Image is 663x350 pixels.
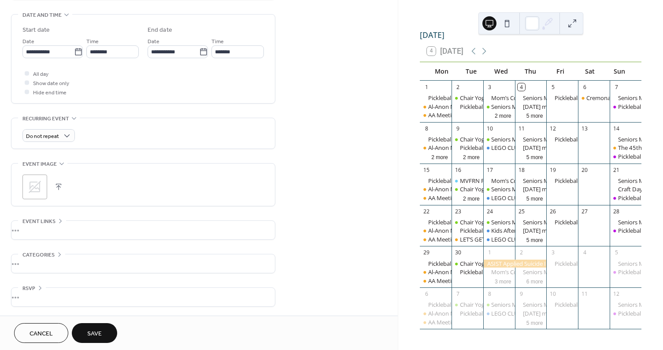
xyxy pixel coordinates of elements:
[428,94,452,102] div: Pickleball
[420,309,452,317] div: Al-Anon Meetings
[515,301,547,309] div: Seniors Meal Program Pick Up
[428,235,458,243] div: AA Meeting
[610,260,641,268] div: Seniors Meal Program Pick Up
[515,227,547,235] div: Thursday morning coffee
[22,160,57,169] span: Event image
[549,208,557,215] div: 26
[546,218,578,226] div: Pickleball
[523,185,582,193] div: [DATE] morning coffee
[581,166,589,174] div: 20
[454,290,462,298] div: 7
[452,94,483,102] div: Chair Yoga
[518,125,525,132] div: 11
[546,177,578,185] div: Pickleball
[545,62,575,80] div: Fri
[454,166,462,174] div: 16
[423,249,430,257] div: 29
[428,153,452,161] button: 2 more
[22,175,47,199] div: ;
[452,235,483,243] div: LET’S GET LIT- BOOK CLUB (adults)
[523,111,547,119] button: 5 more
[578,94,610,102] div: Cremona 13th Annual Show & Shine
[610,153,641,160] div: Pickleball
[610,103,641,111] div: Pickleball
[610,301,641,309] div: Seniors Meal Program Pick Up
[11,221,275,239] div: •••
[452,301,483,309] div: Chair Yoga
[610,218,641,226] div: Seniors Meal Program Pick Up
[486,208,493,215] div: 24
[420,227,452,235] div: Al-Anon Meetings
[452,218,483,226] div: Chair Yoga
[420,177,452,185] div: Pickleball
[22,114,69,123] span: Recurring event
[428,194,458,202] div: AA Meeting
[483,185,515,193] div: Seniors Meal Program Pick Up
[581,208,589,215] div: 27
[460,235,551,243] div: LET’S GET LIT- BOOK CLUB (adults)
[613,208,620,215] div: 28
[546,135,578,143] div: Pickleball
[610,94,641,102] div: Seniors Meal Program Pick Up
[26,131,59,141] span: Do not repeat
[460,103,484,111] div: Pickleball
[491,185,570,193] div: Seniors Meal Program Pick Up
[148,37,159,46] span: Date
[22,37,34,46] span: Date
[428,177,452,185] div: Pickleball
[491,309,604,317] div: LEGO CLUB (age [DEMOGRAPHIC_DATA]+)
[420,144,452,152] div: Al-Anon Meetings
[483,135,515,143] div: Seniors Meal Program Pick Up
[515,103,547,111] div: Thursday morning coffee
[459,194,483,202] button: 2 more
[523,103,582,111] div: [DATE] morning coffee
[428,309,474,317] div: Al-Anon Meetings
[420,260,452,268] div: Pickleball
[523,177,602,185] div: Seniors Meal Program Pick Up
[491,227,572,235] div: Kids Afterschool Movie at FCSS
[420,318,452,326] div: AA Meeting
[460,135,488,143] div: Chair Yoga
[420,103,452,111] div: Al-Anon Meetings
[581,125,589,132] div: 13
[613,249,620,257] div: 5
[523,194,547,202] button: 5 more
[515,94,547,102] div: Seniors Meal Program Pick Up
[460,94,488,102] div: Chair Yoga
[420,135,452,143] div: Pickleball
[618,194,642,202] div: Pickleball
[452,144,483,152] div: Pickleball
[523,227,582,235] div: [DATE] morning coffee
[581,249,589,257] div: 4
[555,135,579,143] div: Pickleball
[486,249,493,257] div: 1
[148,26,172,35] div: End date
[491,277,515,285] button: 3 more
[460,227,484,235] div: Pickleball
[428,185,474,193] div: Al-Anon Meetings
[618,227,642,235] div: Pickleball
[483,227,515,235] div: Kids Afterschool Movie at FCSS
[428,111,458,119] div: AA Meeting
[555,177,579,185] div: Pickleball
[452,177,483,185] div: MVFRN Pop-up Play
[486,290,493,298] div: 8
[518,83,525,91] div: 4
[428,277,458,285] div: AA Meeting
[618,268,642,276] div: Pickleball
[515,309,547,317] div: Thursday morning coffee
[491,135,570,143] div: Seniors Meal Program Pick Up
[427,62,456,80] div: Mon
[555,260,579,268] div: Pickleball
[483,94,515,102] div: Mom’s Connect
[491,268,532,276] div: Mom’s Connect
[613,290,620,298] div: 12
[605,62,634,80] div: Sun
[610,135,641,143] div: Seniors Meal Program Pick Up
[515,135,547,143] div: Seniors Meal Program Pick Up
[613,125,620,132] div: 14
[423,125,430,132] div: 8
[454,249,462,257] div: 30
[523,309,582,317] div: [DATE] morning coffee
[610,185,641,193] div: Craft Day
